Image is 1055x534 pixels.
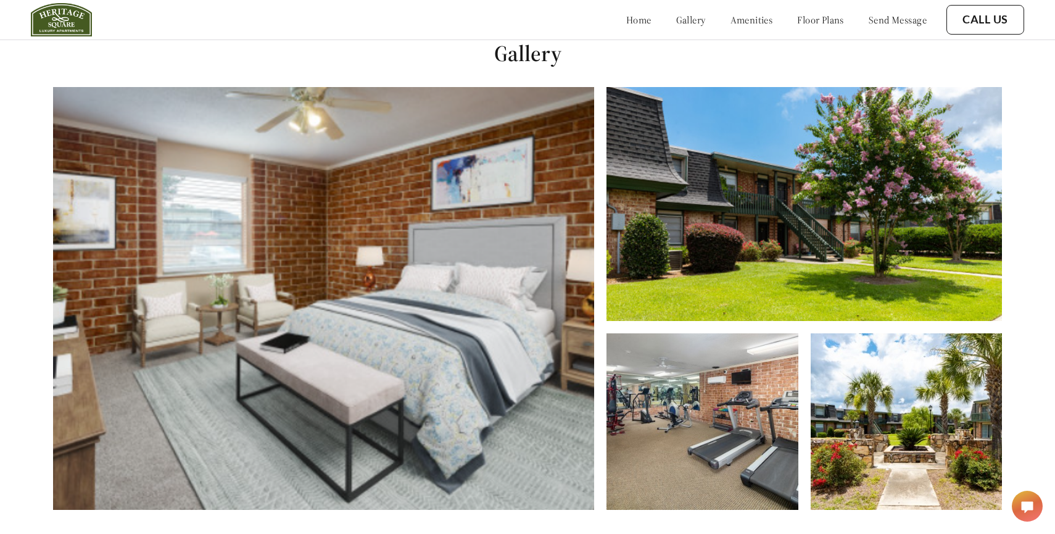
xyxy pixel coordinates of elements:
[606,87,1002,321] img: Alt text
[730,14,773,26] a: amenities
[811,333,1003,510] img: Alt text
[53,87,595,510] img: Alt text
[962,13,1008,27] a: Call Us
[946,5,1024,35] button: Call Us
[626,14,652,26] a: home
[797,14,844,26] a: floor plans
[676,14,706,26] a: gallery
[606,333,798,510] img: Alt text
[31,3,92,36] img: heritage_square_logo.jpg
[869,14,927,26] a: send message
